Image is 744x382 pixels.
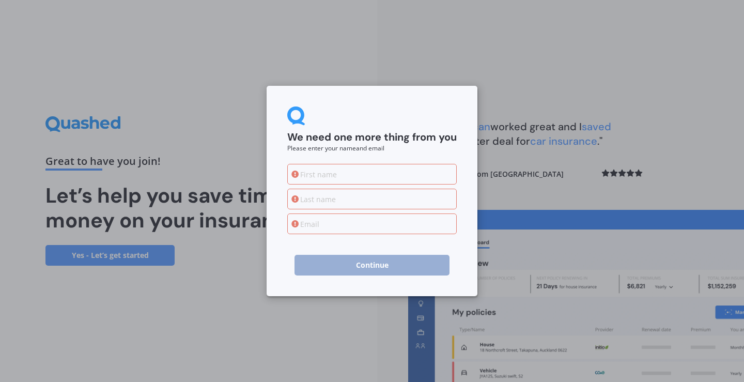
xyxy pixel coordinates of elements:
[295,255,450,276] button: Continue
[287,164,457,185] input: First name
[287,144,384,152] small: Please enter your name and email
[287,131,457,144] h2: We need one more thing from you
[287,213,457,234] input: Email
[287,189,457,209] input: Last name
